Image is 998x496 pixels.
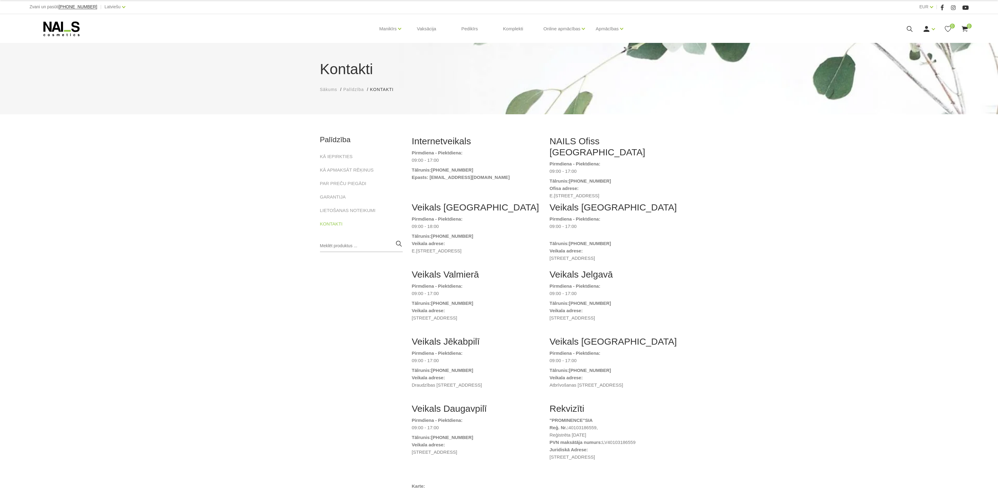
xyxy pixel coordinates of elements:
[543,17,580,41] a: Online apmācības
[550,439,678,446] li: LV40103186559
[412,403,540,414] h2: Veikals Daugavpilī
[412,283,463,289] strong: Pirmdiena - Piektdiena:
[412,247,540,255] dd: E.[STREET_ADDRESS]
[412,314,540,322] dd: [STREET_ADDRESS]
[412,435,431,440] strong: Tālrunis:
[412,357,540,364] dd: 09:00 - 17:00
[412,368,431,373] strong: Tālrunis:
[569,240,611,247] a: [PHONE_NUMBER]
[412,350,463,356] strong: Pirmdiena - Piektdiena:
[550,425,569,430] strong: Reģ. Nr.:
[412,241,445,246] strong: Veikala adrese:
[550,283,601,289] strong: Pirmdiena - Piektdiena:
[343,86,364,93] a: Palīdzība
[550,216,601,221] strong: Pirmdiena - Piektdiena:
[596,17,619,41] a: Apmācības
[320,58,678,80] h1: Kontakti
[431,367,473,374] a: [PHONE_NUMBER]
[320,87,337,92] span: Sākums
[550,186,579,191] strong: Ofisa adrese:
[412,375,445,380] strong: Veikala adrese:
[569,367,611,374] a: [PHONE_NUMBER]
[412,308,445,313] strong: Veikala adrese:
[430,167,431,172] strong: :
[550,248,583,253] strong: Veikala adrese:
[550,447,588,452] strong: Juridiskā Adrese:
[550,255,678,262] dd: [STREET_ADDRESS]
[919,3,928,10] a: EUR
[431,300,473,307] a: [PHONE_NUMBER]
[379,17,397,41] a: Manikīrs
[550,202,678,213] h2: Veikals [GEOGRAPHIC_DATA]
[550,375,583,380] strong: Veikala adrese:
[550,314,678,322] dd: [STREET_ADDRESS]
[412,483,425,489] strong: Karte:
[550,368,569,373] strong: Tālrunis:
[456,14,483,44] a: Pedikīrs
[100,3,101,11] span: |
[412,336,540,347] h2: Veikals Jēkabpilī
[320,207,375,214] a: LIETOŠANAS NOTEIKUMI
[412,223,540,230] dd: 09:00 - 18:00
[412,233,431,239] strong: Tālrunis:
[431,233,473,240] a: [PHONE_NUMBER]
[550,301,569,306] strong: Tālrunis:
[569,177,611,185] a: [PHONE_NUMBER]
[431,166,473,174] a: [PHONE_NUMBER]
[550,308,583,313] strong: Veikala adrese:
[412,150,463,155] strong: Pirmdiena - Piektdiena:
[29,3,97,11] div: Zvani un pasūti
[583,418,585,423] strong: "
[320,86,337,93] a: Sākums
[936,3,937,11] span: |
[412,167,430,172] strong: Tālrunis
[412,216,463,221] strong: Pirmdiena - Piektdiena:
[550,350,601,356] strong: Pirmdiena - Piektdiena:
[550,418,593,423] strong: "PROMINENCE SIA
[550,424,678,439] li: 40103186559, Reģistrēta [DATE]
[320,153,353,160] a: KĀ IEPIRKTIES
[550,168,678,175] dd: 09:00 - 17:00
[320,240,403,252] input: Meklēt produktus ...
[412,301,431,306] strong: Tālrunis:
[550,241,569,246] strong: Tālrunis:
[550,381,678,389] dd: Atbrīvošanas [STREET_ADDRESS]
[550,223,678,237] dd: 09:00 - 17:00
[550,357,678,364] dd: 09:00 - 17:00
[412,157,540,164] dd: 09:00 - 17:00
[412,136,540,147] h2: Internetveikals
[961,25,969,33] a: 0
[58,4,97,9] span: [PHONE_NUMBER]
[550,336,678,347] h2: Veikals [GEOGRAPHIC_DATA]
[412,14,441,44] a: Vaksācija
[370,86,400,93] li: Kontakti
[412,269,540,280] h2: Veikals Valmierā
[944,25,952,33] a: 0
[550,440,602,445] strong: PVN maksātāja numurs:
[412,381,540,389] dd: Draudzības [STREET_ADDRESS]
[320,180,366,187] a: PAR PREČU PIEGĀDI
[550,453,678,461] address: [STREET_ADDRESS]
[412,175,510,180] strong: Epasts: [EMAIL_ADDRESS][DOMAIN_NAME]
[550,178,569,184] strong: Tālrunis:
[550,269,678,280] h2: Veikals Jelgavā
[104,3,120,10] a: Latviešu
[320,220,343,228] a: KONTAKTI
[412,418,463,423] strong: Pirmdiena - Piektdiena:
[58,5,97,9] a: [PHONE_NUMBER]
[343,87,364,92] span: Palīdzība
[967,24,972,28] span: 0
[950,24,955,28] span: 0
[412,442,445,447] strong: Veikala adrese:
[320,136,403,144] h2: Palīdzība
[320,166,374,174] a: KĀ APMAKSĀT RĒĶINUS
[412,202,540,213] h2: Veikals [GEOGRAPHIC_DATA]
[550,403,678,414] h2: Rekvizīti
[412,290,540,297] dd: 09:00 - 17:00
[550,290,678,297] dd: 09:00 - 17:00
[412,449,540,456] dd: [STREET_ADDRESS]
[569,300,611,307] a: [PHONE_NUMBER]
[320,193,346,201] a: GARANTIJA
[550,161,601,166] strong: Pirmdiena - Piektdiena:
[550,136,678,158] h2: NAILS Ofiss [GEOGRAPHIC_DATA]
